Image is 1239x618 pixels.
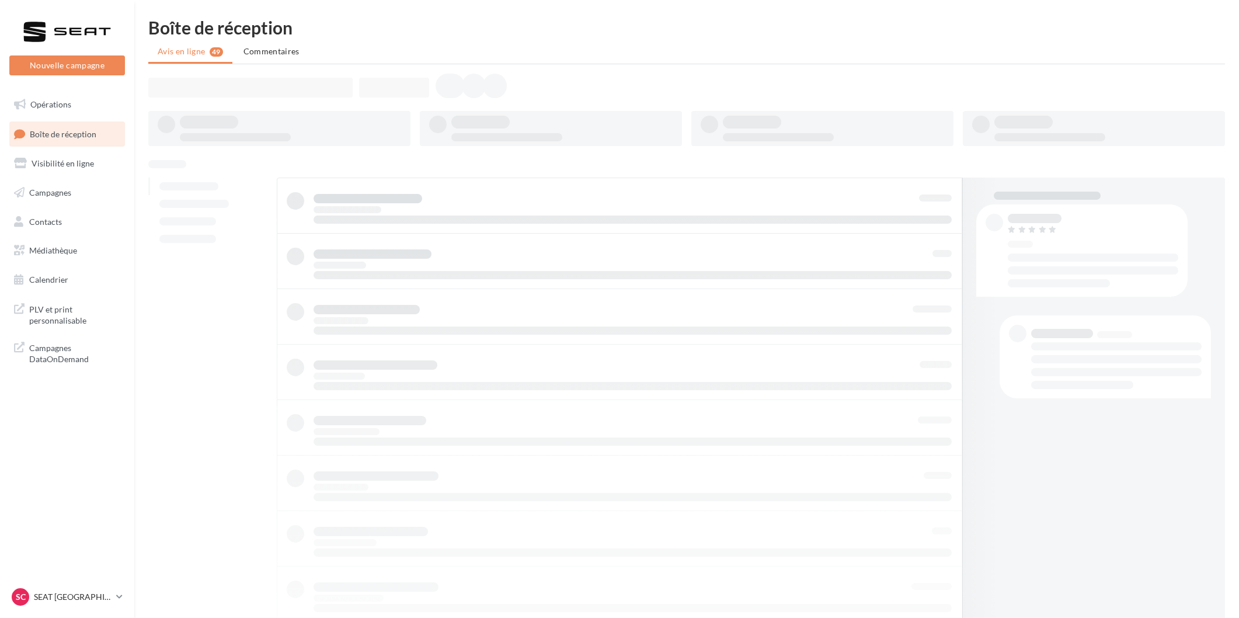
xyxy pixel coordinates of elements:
a: Calendrier [7,268,127,292]
a: Boîte de réception [7,121,127,147]
span: Médiathèque [29,245,77,255]
span: Opérations [30,99,71,109]
a: SC SEAT [GEOGRAPHIC_DATA] [9,586,125,608]
button: Nouvelle campagne [9,55,125,75]
a: Visibilité en ligne [7,151,127,176]
div: Boîte de réception [148,19,1225,36]
a: PLV et print personnalisable [7,297,127,331]
span: Commentaires [243,46,300,56]
span: Campagnes [29,188,71,197]
span: Boîte de réception [30,129,96,138]
span: Contacts [29,216,62,226]
span: PLV et print personnalisable [29,301,120,327]
span: SC [16,591,26,603]
a: Campagnes DataOnDemand [7,335,127,370]
a: Médiathèque [7,238,127,263]
a: Campagnes [7,180,127,205]
span: Campagnes DataOnDemand [29,340,120,365]
a: Opérations [7,92,127,117]
p: SEAT [GEOGRAPHIC_DATA] [34,591,112,603]
span: Visibilité en ligne [32,158,94,168]
span: Calendrier [29,275,68,284]
a: Contacts [7,210,127,234]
